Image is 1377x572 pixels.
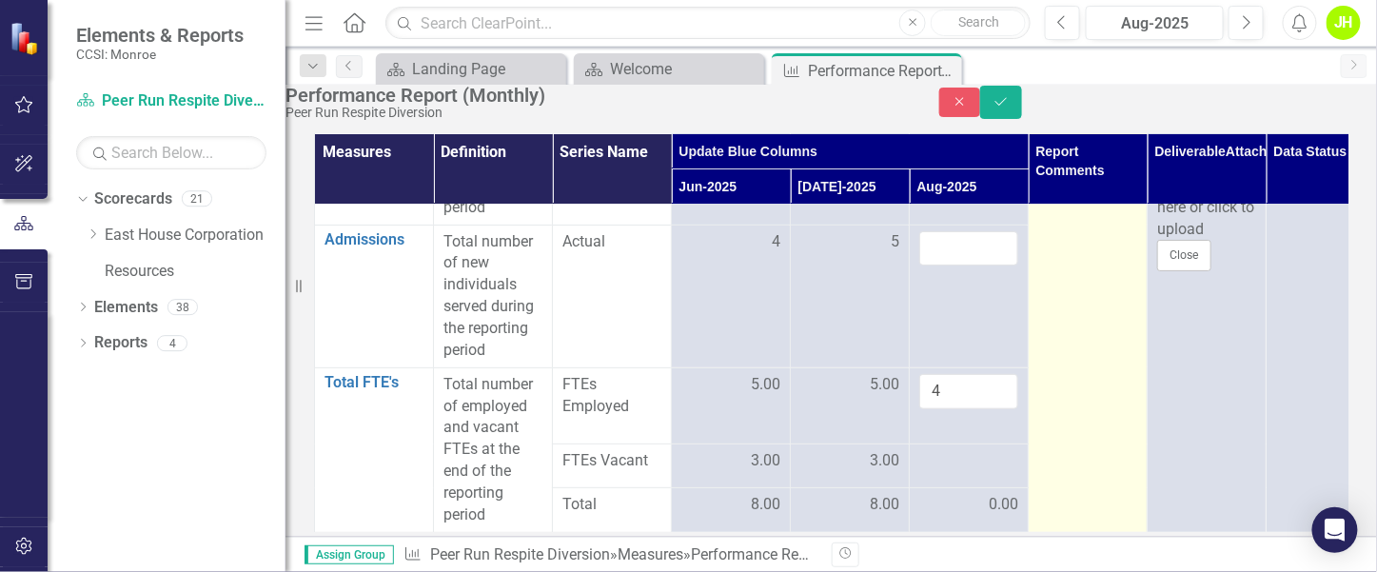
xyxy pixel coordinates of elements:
[1157,240,1211,270] button: Close
[76,24,244,47] span: Elements & Reports
[610,57,759,81] div: Welcome
[157,335,187,351] div: 4
[870,450,899,472] span: 3.00
[562,494,661,516] span: Total
[989,494,1018,516] span: 0.00
[285,106,901,120] div: Peer Run Respite Diversion
[105,225,285,247] a: East House Corporation
[870,494,899,516] span: 8.00
[891,231,899,253] span: 5
[443,231,542,362] div: Total number of new individuals served during the reporting period
[10,21,43,54] img: ClearPoint Strategy
[105,261,285,283] a: Resources
[182,191,212,207] div: 21
[412,57,561,81] div: Landing Page
[325,374,423,391] a: Total FTE's
[1312,507,1358,553] div: Open Intercom Messenger
[430,545,610,563] a: Peer Run Respite Diversion
[870,374,899,396] span: 5.00
[443,374,542,526] p: Total number of employed and vacant FTEs at the end of the reporting period
[931,10,1026,36] button: Search
[76,136,266,169] input: Search Below...
[94,297,158,319] a: Elements
[562,231,661,253] span: Actual
[385,7,1031,40] input: Search ClearPoint...
[562,374,661,418] span: FTEs Employed
[305,545,394,564] span: Assign Group
[618,545,683,563] a: Measures
[751,450,780,472] span: 3.00
[76,90,266,112] a: Peer Run Respite Diversion
[691,545,895,563] div: Performance Report (Monthly)
[958,14,999,30] span: Search
[403,544,817,566] div: » »
[76,47,244,62] small: CCSI: Monroe
[381,57,561,81] a: Landing Page
[1086,6,1224,40] button: Aug-2025
[1092,12,1217,35] div: Aug-2025
[579,57,759,81] a: Welcome
[167,299,198,315] div: 38
[772,231,780,253] span: 4
[325,231,423,248] a: Admissions
[562,450,661,472] span: FTEs Vacant
[94,332,148,354] a: Reports
[94,188,172,210] a: Scorecards
[1327,6,1361,40] button: JH
[808,59,957,83] div: Performance Report (Monthly)
[751,374,780,396] span: 5.00
[751,494,780,516] span: 8.00
[285,85,901,106] div: Performance Report (Monthly)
